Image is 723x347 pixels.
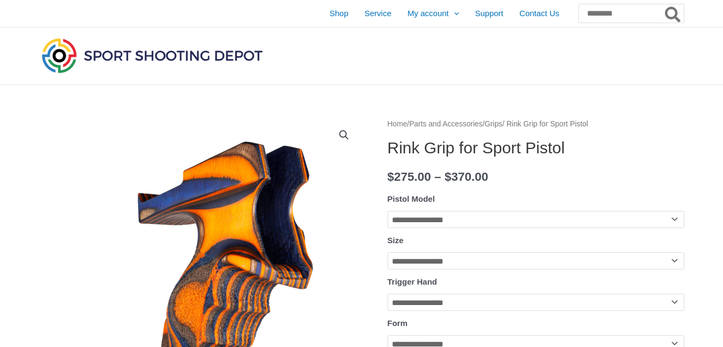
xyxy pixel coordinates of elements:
label: Trigger Hand [388,277,438,286]
img: Sport Shooting Depot [39,36,265,75]
label: Size [388,236,404,245]
label: Form [388,318,408,328]
a: Grips [485,120,503,128]
span: $ [445,170,452,183]
button: Search [663,4,684,23]
label: Pistol Model [388,194,435,203]
a: Parts and Accessories [409,120,483,128]
a: Home [388,120,407,128]
bdi: 275.00 [388,170,431,183]
bdi: 370.00 [445,170,488,183]
span: – [434,170,441,183]
h1: Rink Grip for Sport Pistol [388,138,684,158]
nav: Breadcrumb [388,117,684,131]
span: $ [388,170,395,183]
a: View full-screen image gallery [334,125,354,145]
